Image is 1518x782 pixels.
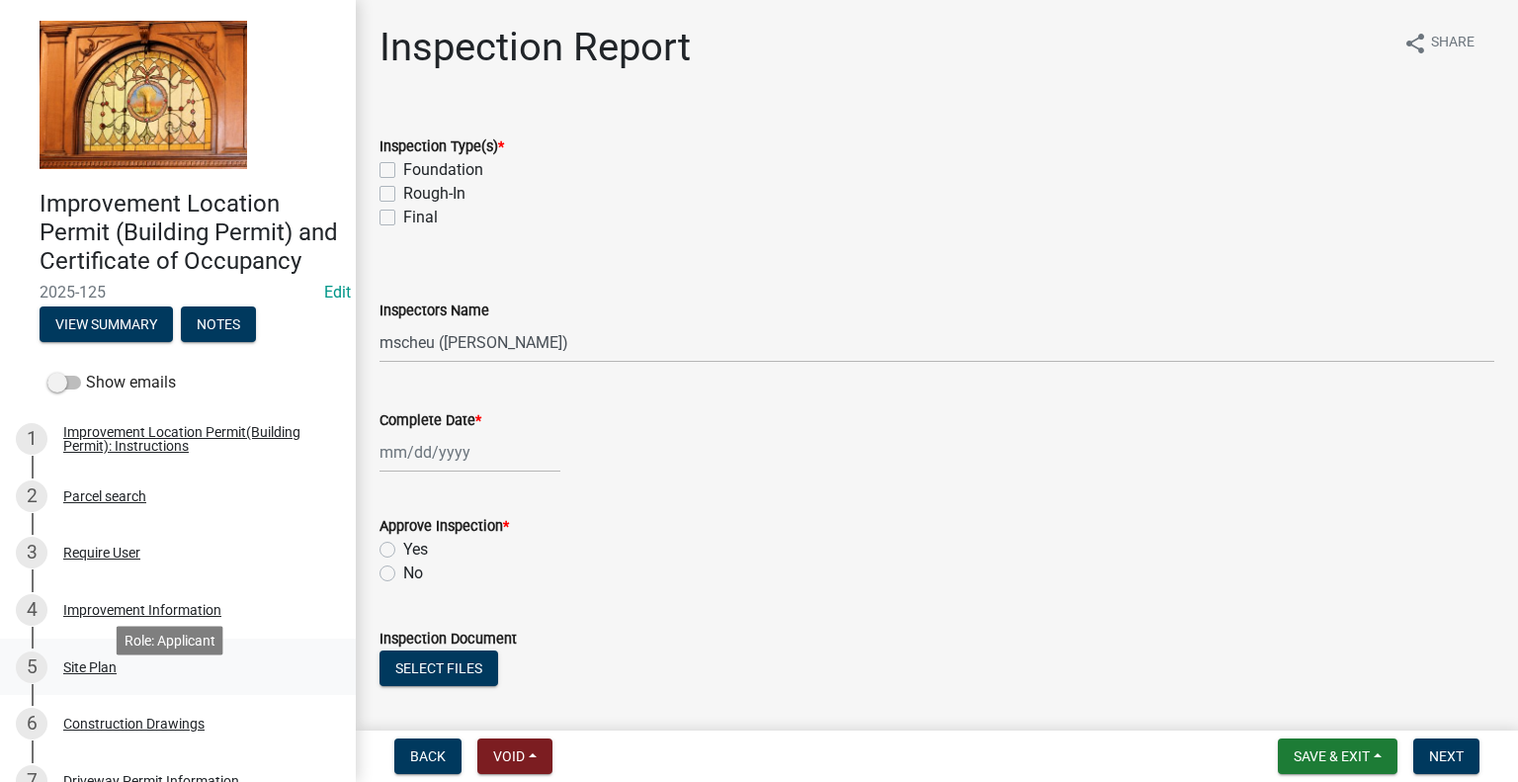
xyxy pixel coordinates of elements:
button: Notes [181,306,256,342]
button: shareShare [1388,24,1490,62]
button: Select files [379,651,498,686]
wm-modal-confirm: Summary [40,318,173,334]
div: Parcel search [63,489,146,503]
div: Require User [63,546,140,560]
i: share [1403,32,1427,55]
div: Site Plan [63,660,117,674]
div: Improvement Information [63,603,221,617]
span: Void [493,748,525,764]
div: Construction Drawings [63,717,205,731]
label: No [403,562,423,585]
div: 5 [16,652,47,683]
button: Back [394,739,462,774]
span: Next [1429,748,1464,764]
div: 3 [16,537,47,568]
a: Edit [324,283,351,302]
label: Yes [403,538,428,562]
label: Inspection Document [379,633,517,647]
div: Role: Applicant [117,626,223,654]
button: Void [477,739,552,774]
div: 1 [16,423,47,455]
div: 4 [16,594,47,626]
h1: Inspection Report [379,24,691,71]
input: mm/dd/yyyy [379,432,560,473]
span: Share [1431,32,1475,55]
label: Inspection Type(s) [379,140,504,154]
label: Approve Inspection [379,520,509,534]
label: Final [403,206,438,229]
label: Complete Date [379,414,481,428]
span: Back [410,748,446,764]
label: Rough-In [403,182,465,206]
button: Save & Exit [1278,739,1397,774]
img: Jasper County, Indiana [40,21,247,169]
div: 6 [16,708,47,739]
h4: Improvement Location Permit (Building Permit) and Certificate of Occupancy [40,190,340,275]
span: Save & Exit [1294,748,1370,764]
label: Inspectors Name [379,304,489,318]
button: Next [1413,739,1479,774]
div: Improvement Location Permit(Building Permit): Instructions [63,425,324,453]
span: 2025-125 [40,283,316,302]
label: Show emails [47,371,176,394]
div: 2 [16,480,47,512]
button: View Summary [40,306,173,342]
label: Foundation [403,158,483,182]
wm-modal-confirm: Edit Application Number [324,283,351,302]
wm-modal-confirm: Notes [181,318,256,334]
